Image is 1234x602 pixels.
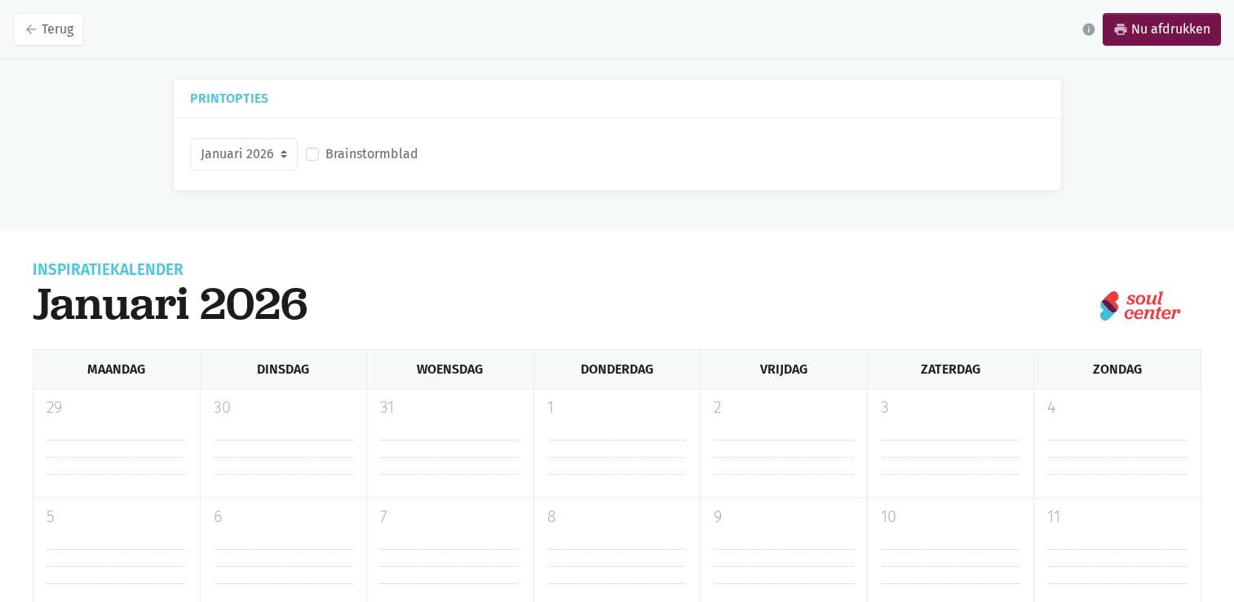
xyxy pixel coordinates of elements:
p: 11 [1047,505,1188,529]
div: Dinsdag [200,350,367,388]
label: Brainstormblad [325,144,418,165]
a: arrow_backTerug [13,13,84,46]
div: Inspiratiekalender [33,263,307,277]
p: 30 [214,396,354,420]
p: 3 [881,396,1021,420]
p: 8 [547,505,688,529]
h5: Printopties [190,92,1045,104]
div: Donderdag [533,350,701,388]
h1: januari 2026 [33,277,307,330]
p: 6 [214,505,354,529]
i: print [1113,22,1128,37]
div: Zondag [1033,350,1201,388]
p: 7 [380,505,520,529]
div: Woensdag [366,350,533,388]
div: Zaterdag [867,350,1034,388]
div: Vrijdag [700,350,867,388]
p: 29 [46,396,187,420]
p: 2 [714,396,854,420]
p: 31 [380,396,520,420]
p: 5 [46,505,187,529]
a: printNu afdrukken [1103,13,1221,46]
i: info [1081,22,1096,37]
p: 4 [1047,396,1188,420]
p: 1 [547,396,688,420]
i: arrow_back [24,22,38,37]
div: Maandag [33,350,200,388]
p: 9 [714,505,854,529]
p: 10 [881,505,1021,529]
